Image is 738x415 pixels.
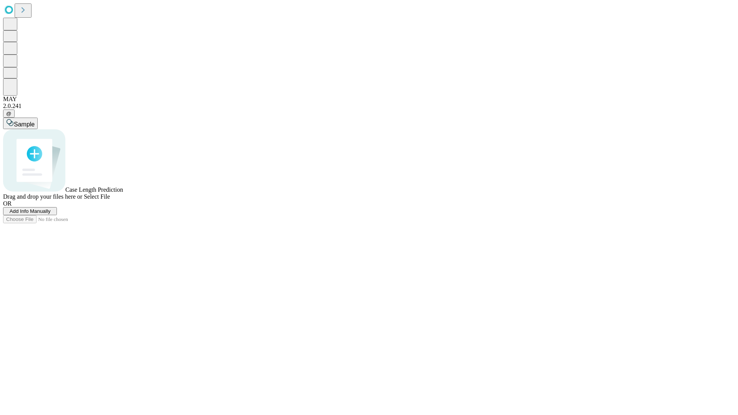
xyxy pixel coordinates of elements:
button: @ [3,110,15,118]
span: Sample [14,121,35,128]
button: Sample [3,118,38,129]
span: @ [6,111,12,116]
div: MAY [3,96,735,103]
span: Select File [84,193,110,200]
span: Add Info Manually [10,208,51,214]
button: Add Info Manually [3,207,57,215]
span: Case Length Prediction [65,186,123,193]
span: OR [3,200,12,207]
span: Drag and drop your files here or [3,193,82,200]
div: 2.0.241 [3,103,735,110]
